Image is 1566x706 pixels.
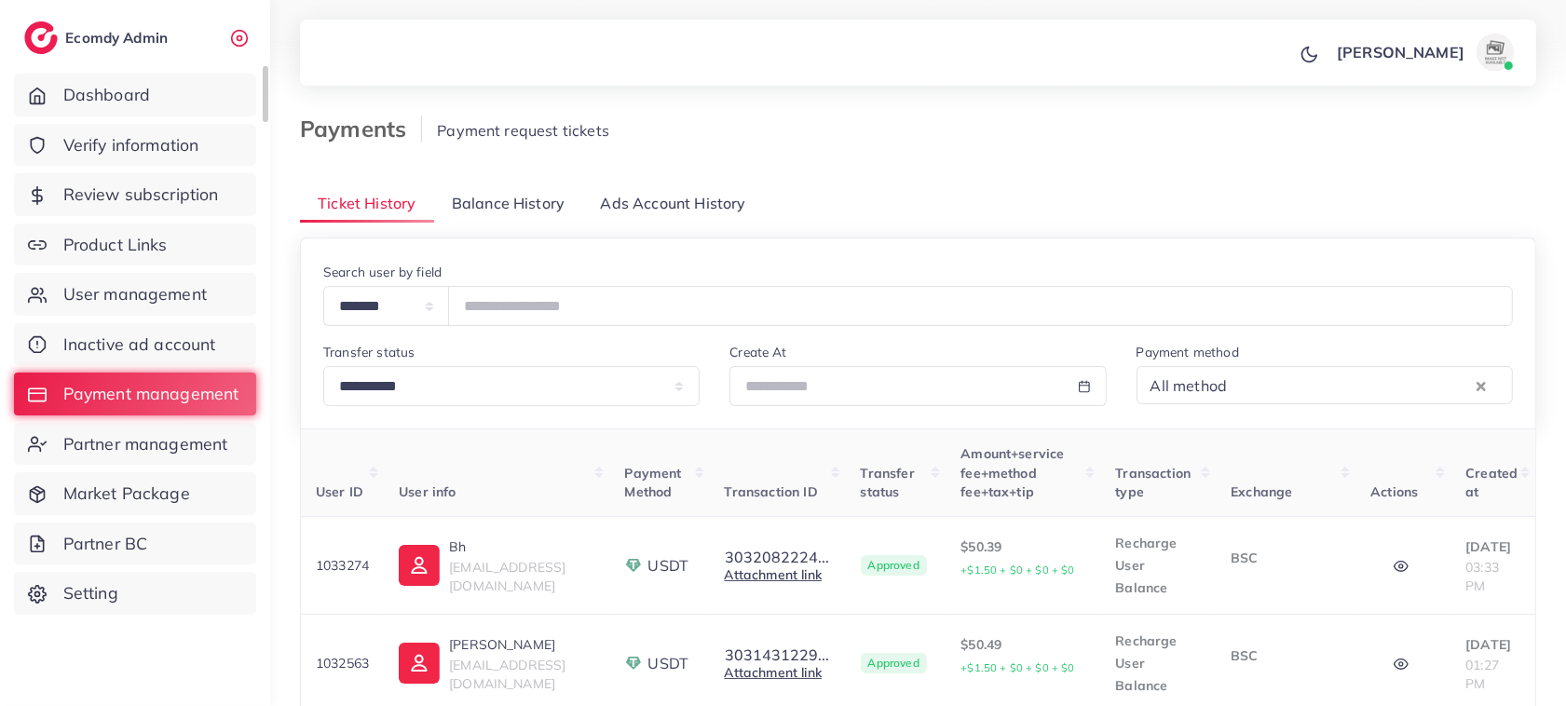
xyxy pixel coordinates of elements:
p: [PERSON_NAME] [1337,41,1464,63]
span: USDT [647,653,688,674]
span: Review subscription [63,183,219,207]
span: User info [399,483,456,500]
img: payment [624,556,643,575]
p: BSC [1231,645,1341,667]
a: Partner management [14,423,256,466]
span: Payment Method [624,465,681,500]
span: Transaction ID [725,483,818,500]
a: Dashboard [14,74,256,116]
span: Balance History [452,193,565,214]
label: Transfer status [323,343,415,361]
a: Inactive ad account [14,323,256,366]
span: User management [63,282,207,306]
span: Approved [861,555,927,576]
a: Verify information [14,124,256,167]
span: Verify information [63,133,199,157]
img: ic-user-info.36bf1079.svg [399,643,440,684]
span: Approved [861,653,927,673]
span: Setting [63,581,118,605]
span: USDT [647,555,688,577]
span: Market Package [63,482,190,506]
p: Recharge User Balance [1115,532,1201,599]
a: Setting [14,572,256,615]
span: Transfer status [861,465,915,500]
span: Partner management [63,432,228,456]
a: User management [14,273,256,316]
p: [PERSON_NAME] [449,633,594,656]
span: User ID [316,483,363,500]
label: Search user by field [323,263,442,281]
p: Recharge User Balance [1115,630,1201,697]
a: logoEcomdy Admin [24,21,172,54]
span: [EMAIL_ADDRESS][DOMAIN_NAME] [449,657,565,692]
p: BSC [1231,547,1341,569]
span: Ticket History [318,193,415,214]
span: 01:27 PM [1465,657,1499,692]
span: Inactive ad account [63,333,216,357]
h2: Ecomdy Admin [65,29,172,47]
p: 1032563 [316,652,369,674]
span: Payment management [63,382,239,406]
label: Payment method [1137,343,1239,361]
img: logo [24,21,58,54]
a: Review subscription [14,173,256,216]
p: [DATE] [1465,633,1520,656]
button: 3031431229... [725,646,831,663]
input: Search for option [1232,371,1472,400]
span: Dashboard [63,83,150,107]
img: payment [624,654,643,672]
span: Product Links [63,233,168,257]
p: 1033274 [316,554,369,577]
button: 3032082224... [725,549,831,565]
a: Partner BC [14,523,256,565]
span: Exchange [1231,483,1292,500]
small: +$1.50 + $0 + $0 + $0 [960,661,1074,674]
span: Payment request tickets [437,121,609,140]
span: Amount+service fee+method fee+tax+tip [960,445,1064,500]
span: Partner BC [63,532,148,556]
span: Ads Account History [601,193,746,214]
a: Payment management [14,373,256,415]
p: $50.39 [960,536,1085,581]
img: avatar [1477,34,1514,71]
span: 03:33 PM [1465,559,1499,594]
p: Bh [449,536,594,558]
h3: Payments [300,115,422,143]
a: Market Package [14,472,256,515]
small: +$1.50 + $0 + $0 + $0 [960,563,1074,577]
span: All method [1147,372,1232,400]
a: Product Links [14,224,256,266]
span: [EMAIL_ADDRESS][DOMAIN_NAME] [449,559,565,594]
p: $50.49 [960,633,1085,679]
a: Attachment link [725,566,822,583]
p: [DATE] [1465,536,1520,558]
div: Search for option [1137,366,1513,404]
span: Transaction type [1115,465,1191,500]
a: [PERSON_NAME]avatar [1327,34,1521,71]
button: Clear Selected [1477,374,1486,396]
span: Created at [1465,465,1518,500]
span: Actions [1370,483,1418,500]
label: Create At [729,343,786,361]
img: ic-user-info.36bf1079.svg [399,545,440,586]
a: Attachment link [725,664,822,681]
